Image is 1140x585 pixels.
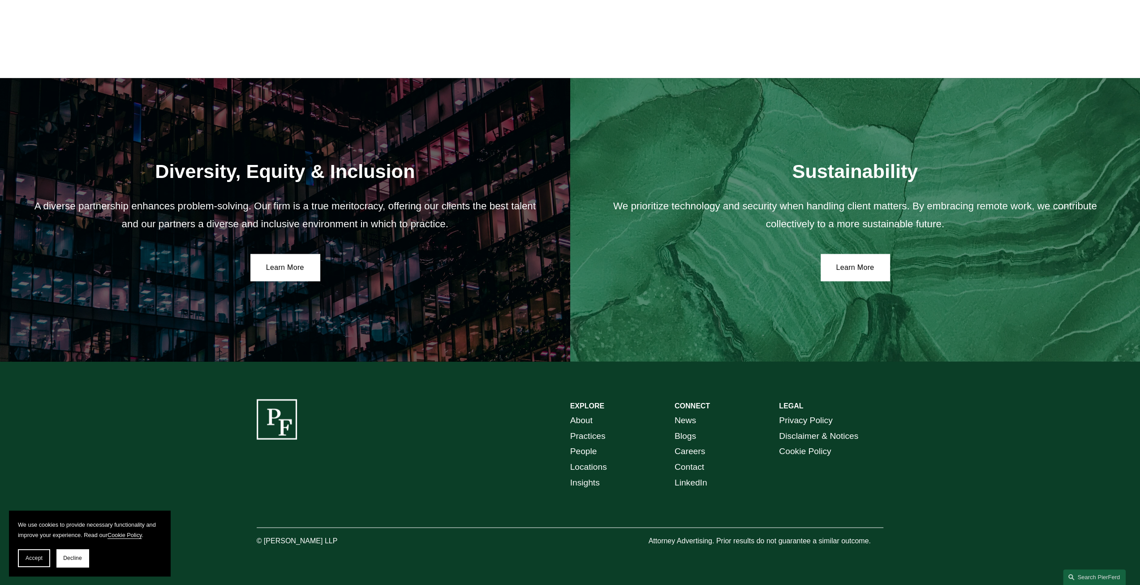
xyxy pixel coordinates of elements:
a: Learn More [250,254,320,281]
a: Learn More [821,254,890,281]
a: News [675,412,696,428]
p: Attorney Advertising. Prior results do not guarantee a similar outcome. [648,534,883,547]
a: Privacy Policy [779,412,832,428]
strong: CONNECT [675,402,710,409]
h2: Sustainability [604,159,1106,182]
a: Careers [675,443,705,459]
h2: Diversity, Equity & Inclusion [34,159,536,182]
a: Cookie Policy [108,532,142,538]
a: Practices [570,428,606,444]
strong: EXPLORE [570,402,604,409]
section: Cookie banner [9,511,170,576]
a: Locations [570,459,607,475]
a: Contact [675,459,704,475]
a: Search this site [1063,569,1126,585]
span: Decline [63,555,82,561]
a: People [570,443,597,459]
button: Decline [56,549,89,567]
a: LinkedIn [675,475,707,490]
p: We prioritize technology and security when handling client matters. By embracing remote work, we ... [604,197,1106,233]
a: Insights [570,475,600,490]
p: © [PERSON_NAME] LLP [257,534,387,547]
p: We use cookies to provide necessary functionality and improve your experience. Read our . [18,520,161,540]
a: Disclaimer & Notices [779,428,858,444]
span: Accept [26,555,43,561]
a: About [570,412,593,428]
a: Cookie Policy [779,443,831,459]
strong: LEGAL [779,402,803,409]
button: Accept [18,549,50,567]
p: A diverse partnership enhances problem-solving. Our firm is a true meritocracy, offering our clie... [34,197,536,233]
a: Blogs [675,428,696,444]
